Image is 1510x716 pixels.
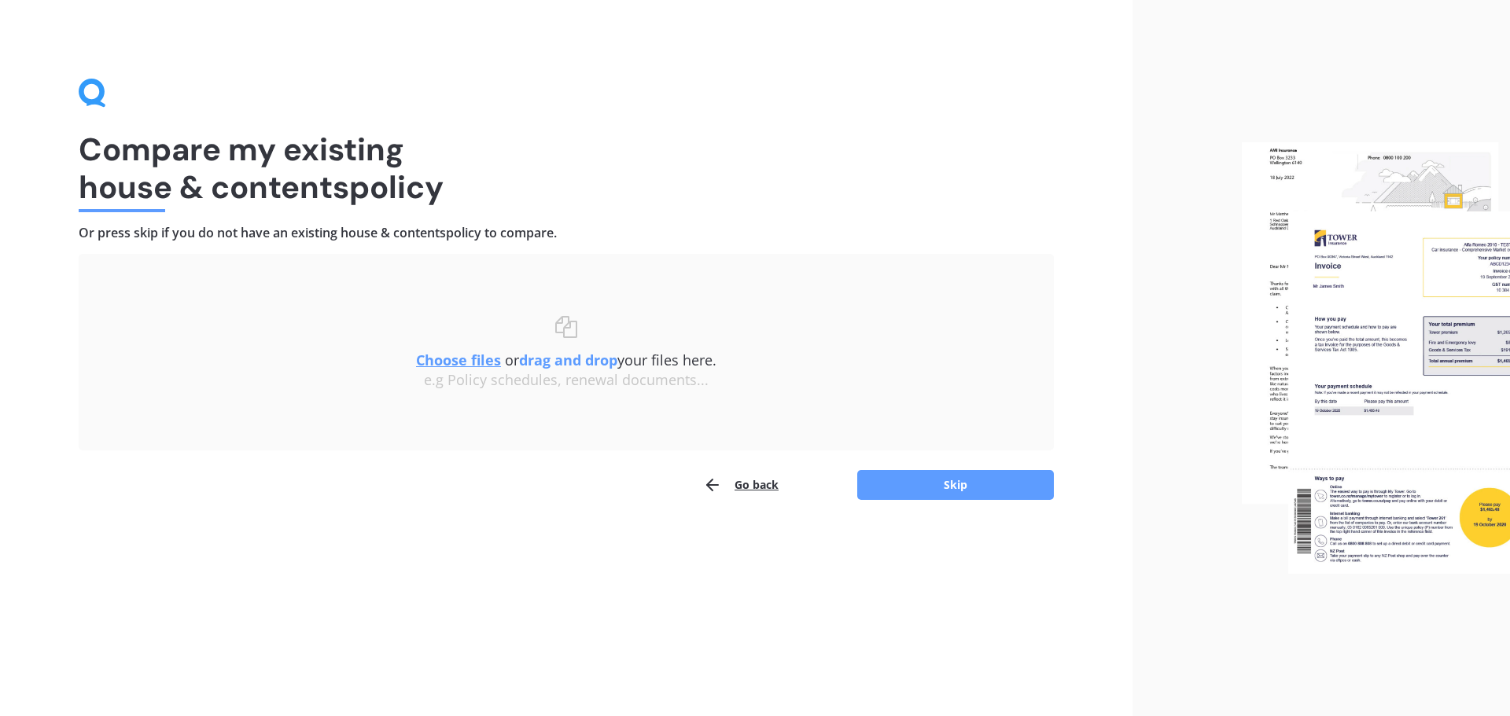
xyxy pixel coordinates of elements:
h4: Or press skip if you do not have an existing house & contents policy to compare. [79,225,1054,241]
span: or your files here. [416,351,716,369]
button: Go back [703,469,779,501]
img: files.webp [1242,142,1510,575]
div: e.g Policy schedules, renewal documents... [110,372,1022,389]
button: Skip [857,470,1054,500]
b: drag and drop [519,351,617,369]
h1: Compare my existing house & contents policy [79,130,1054,206]
u: Choose files [416,351,501,369]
